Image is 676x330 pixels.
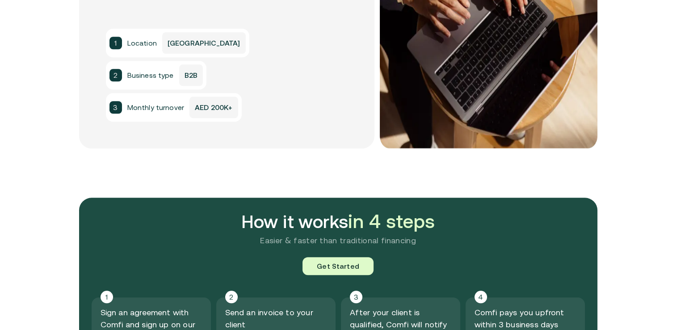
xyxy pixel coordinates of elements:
[109,69,122,81] div: 2
[162,32,246,54] p: [GEOGRAPHIC_DATA]
[127,102,185,113] span: Monthly turnover
[189,97,238,118] p: AED 200K+
[179,64,203,86] p: B2B
[474,291,487,303] div: 4
[225,291,238,303] div: 2
[127,38,157,48] span: Location
[127,70,174,80] span: Business type
[92,235,585,246] p: Easier & faster than traditional financing
[101,291,113,303] div: 1
[348,211,435,232] span: in 4 steps
[350,291,362,303] div: 3
[109,101,122,114] div: 3
[92,210,585,233] h2: How it works
[302,257,374,275] a: Get Started
[109,37,122,49] div: 1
